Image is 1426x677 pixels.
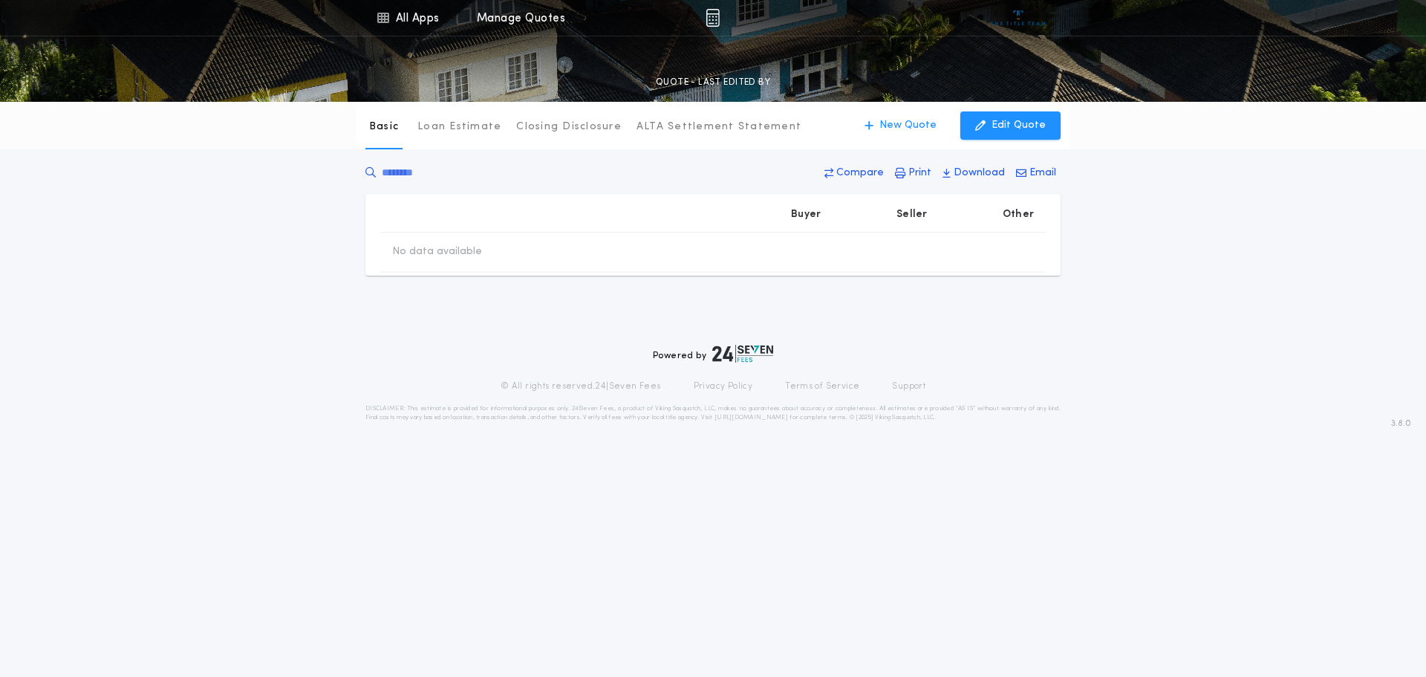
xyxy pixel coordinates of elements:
[365,404,1061,422] p: DISCLAIMER: This estimate is provided for informational purposes only. 24|Seven Fees, a product o...
[992,118,1046,133] p: Edit Quote
[712,345,773,363] img: logo
[896,207,928,222] p: Seller
[850,111,951,140] button: New Quote
[908,166,931,181] p: Print
[1012,160,1061,187] button: Email
[1391,417,1411,430] span: 3.8.0
[1003,207,1034,222] p: Other
[991,10,1046,25] img: vs-icon
[892,380,925,392] a: Support
[501,380,661,392] p: © All rights reserved. 24|Seven Fees
[706,9,720,27] img: img
[879,118,937,133] p: New Quote
[836,166,884,181] p: Compare
[637,120,801,135] p: ALTA Settlement Statement
[714,415,788,421] a: [URL][DOMAIN_NAME]
[653,345,773,363] div: Powered by
[656,75,770,90] p: QUOTE - LAST EDITED BY
[694,380,753,392] a: Privacy Policy
[1029,166,1056,181] p: Email
[820,160,888,187] button: Compare
[785,380,859,392] a: Terms of Service
[960,111,1061,140] button: Edit Quote
[380,233,494,271] td: No data available
[891,160,936,187] button: Print
[954,166,1005,181] p: Download
[938,160,1009,187] button: Download
[417,120,501,135] p: Loan Estimate
[369,120,399,135] p: Basic
[791,207,821,222] p: Buyer
[516,120,622,135] p: Closing Disclosure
